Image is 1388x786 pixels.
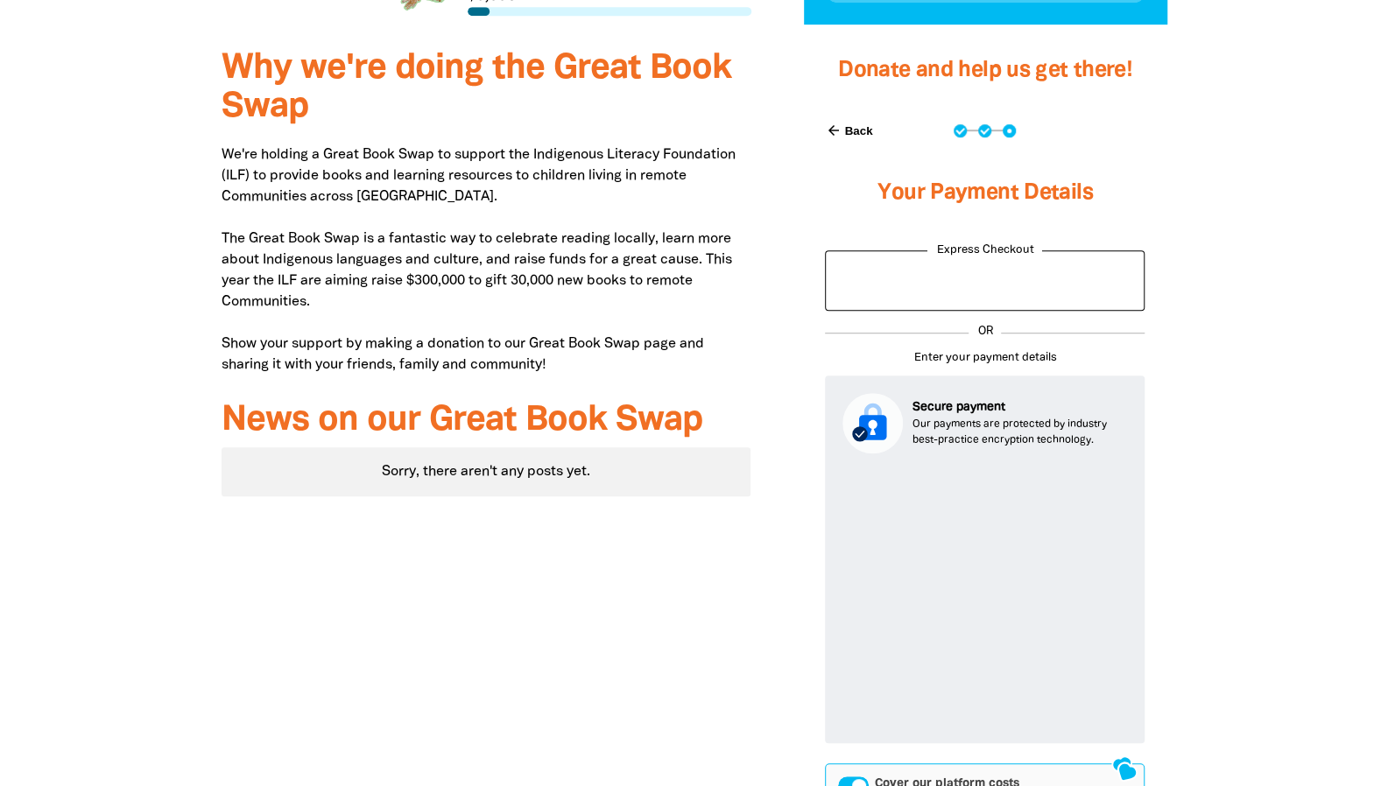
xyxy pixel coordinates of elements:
i: arrow_back [825,123,841,138]
p: Enter your payment details [825,350,1145,368]
h3: Your Payment Details [825,158,1145,228]
div: Paginated content [222,447,751,496]
button: Back [818,116,879,145]
button: Navigate to step 2 of 3 to enter your details [978,124,991,137]
iframe: Secure payment input frame [839,467,1131,729]
div: Sorry, there aren't any posts yet. [222,447,751,496]
p: We're holding a Great Book Swap to support the Indigenous Literacy Foundation (ILF) to provide bo... [222,144,751,375]
p: Our payments are protected by industry best-practice encryption technology. [912,417,1127,448]
button: Navigate to step 3 of 3 to enter your payment details [1003,124,1016,137]
button: Navigate to step 1 of 3 to enter your donation amount [954,124,967,137]
p: Secure payment [912,398,1127,417]
h3: News on our Great Book Swap [222,402,751,440]
iframe: PayPal-paypal [835,259,1135,298]
p: OR [969,324,1001,341]
span: Donate and help us get there! [838,60,1132,81]
span: Why we're doing the Great Book Swap [222,53,731,123]
legend: Express Checkout [927,242,1042,260]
